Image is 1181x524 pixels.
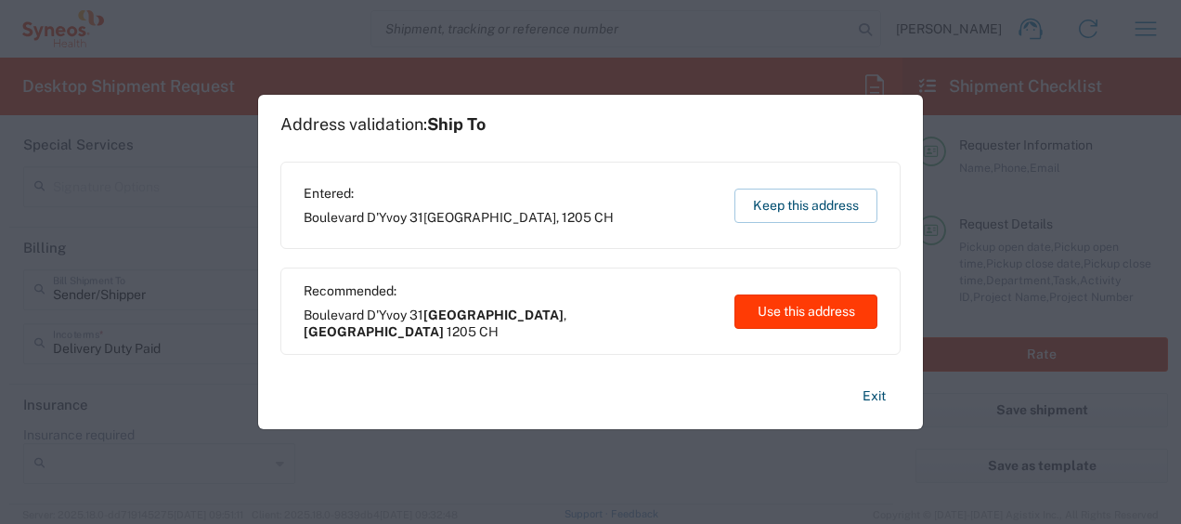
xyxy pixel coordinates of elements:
[304,307,717,340] span: Boulevard D'Yvoy 31 ,
[423,210,556,225] span: [GEOGRAPHIC_DATA]
[280,114,486,135] h1: Address validation:
[479,324,499,339] span: CH
[734,189,877,223] button: Keep this address
[427,114,486,134] span: Ship To
[304,324,444,339] span: [GEOGRAPHIC_DATA]
[734,295,877,329] button: Use this address
[304,185,614,202] span: Entered:
[594,210,614,225] span: CH
[304,209,614,226] span: Boulevard D'Yvoy 31 ,
[304,282,717,299] span: Recommended:
[447,324,476,339] span: 1205
[848,380,901,413] button: Exit
[562,210,591,225] span: 1205
[423,308,564,322] span: [GEOGRAPHIC_DATA]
